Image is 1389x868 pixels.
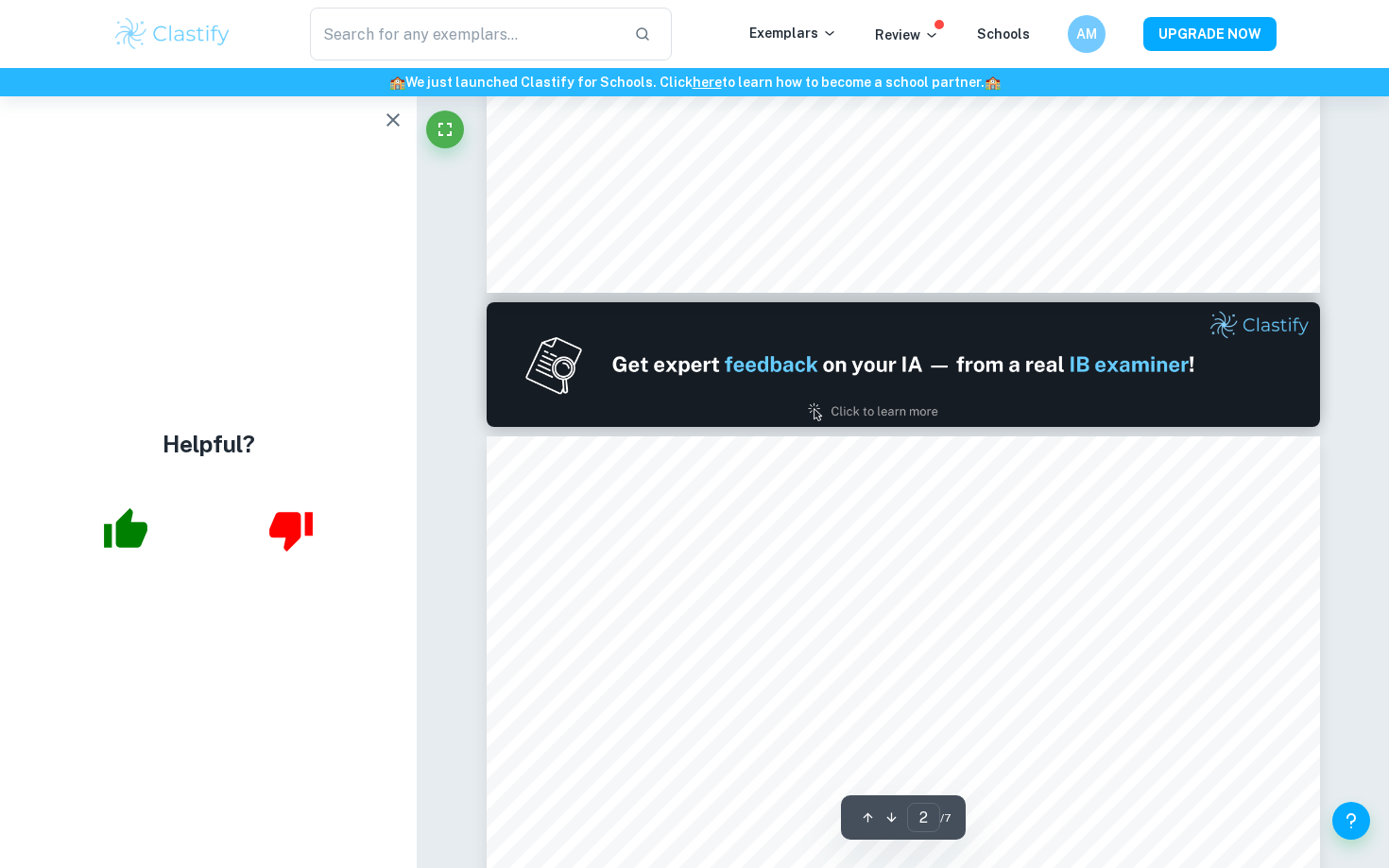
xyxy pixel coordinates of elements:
[1332,802,1370,840] button: Help and Feedback
[4,72,1385,93] h6: We just launched Clastify for Schools. Click to learn how to become a school partner.
[875,25,939,45] p: Review
[389,75,405,90] span: 🏫
[977,26,1030,42] a: Schools
[487,302,1320,427] img: Ad
[1068,15,1106,53] button: AM
[693,75,722,90] a: here
[985,75,1001,90] span: 🏫
[112,15,232,53] img: Clastify logo
[1076,24,1098,44] h6: AM
[940,809,951,826] span: / 7
[749,23,837,43] p: Exemplars
[426,111,464,148] button: Fullscreen
[1143,17,1277,51] button: UPGRADE NOW
[310,8,619,60] input: Search for any exemplars...
[163,427,255,461] h4: Helpful?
